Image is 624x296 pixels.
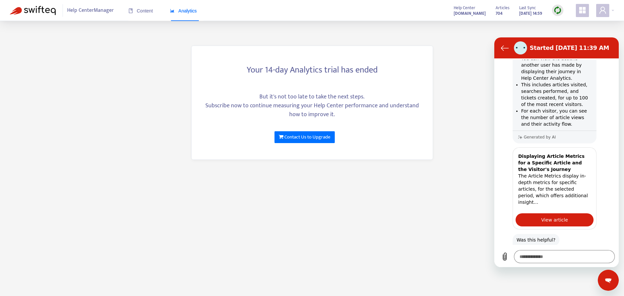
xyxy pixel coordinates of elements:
[519,4,536,11] span: Last Sync
[128,9,133,13] span: book
[274,131,334,143] a: Contact Us to Upgrade
[170,8,197,13] span: Analytics
[578,6,586,14] span: appstore
[494,37,619,267] iframe: Messaging window
[10,6,56,15] img: Swifteq
[496,10,502,17] strong: 704
[554,6,562,14] img: sync.dc5367851b00ba804db3.png
[67,4,114,17] span: Help Center Manager
[598,270,619,291] iframe: Button to launch messaging window, conversation in progress
[170,9,175,13] span: area-chart
[128,8,153,13] span: Content
[201,93,423,119] div: But it's not too late to take the next steps. Subscribe now to continue measuring your Help Cente...
[454,10,486,17] a: [DOMAIN_NAME]
[454,4,475,11] span: Help Center
[519,10,542,17] strong: [DATE] 14:59
[599,6,607,14] span: user
[496,4,509,11] span: Articles
[201,65,423,75] h3: Your 14-day Analytics trial has ended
